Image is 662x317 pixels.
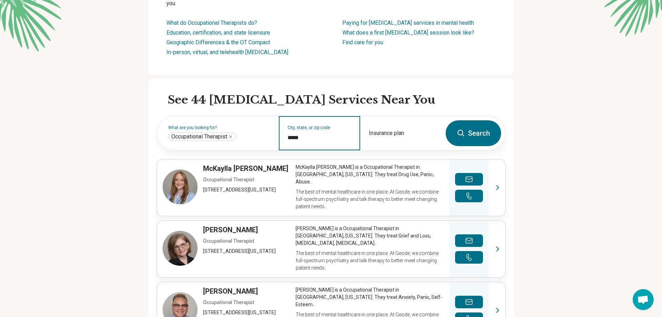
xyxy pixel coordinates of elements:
button: Occupational Therapist [229,135,233,139]
a: Geographic Differences & the OT Compact [166,39,270,46]
button: Send a message [455,234,483,247]
a: Find care for you [342,39,383,46]
button: Make a phone call [455,190,483,202]
a: Paying for [MEDICAL_DATA] services in mental health [342,20,474,26]
a: In-person, virtual, and telehealth [MEDICAL_DATA] [166,49,288,55]
a: Education, certification, and state licensure [166,29,270,36]
div: Open chat [633,289,654,310]
h2: See 44 [MEDICAL_DATA] Services Near You [168,93,506,107]
label: What are you looking for? [168,126,270,130]
span: Occupational Therapist [171,133,227,140]
button: Send a message [455,173,483,186]
button: Send a message [455,296,483,308]
a: What do Occupational Therapists do? [166,20,257,26]
button: Make a phone call [455,251,483,264]
div: Occupational Therapist [168,133,236,141]
a: What does a first [MEDICAL_DATA] session look like? [342,29,474,36]
button: Search [446,120,501,146]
